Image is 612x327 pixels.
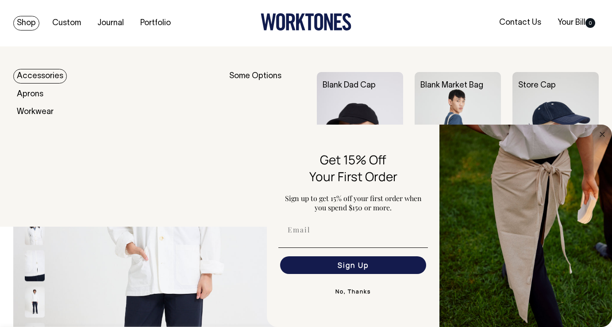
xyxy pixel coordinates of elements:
[518,82,556,89] a: Store Cap
[267,125,612,327] div: FLYOUT Form
[278,283,428,300] button: No, Thanks
[280,221,426,239] input: Email
[439,125,612,327] img: 5e34ad8f-4f05-4173-92a8-ea475ee49ac9.jpeg
[25,286,45,317] img: off-white
[13,16,39,30] a: Shop
[25,250,45,281] img: off-white
[496,15,545,30] a: Contact Us
[280,256,426,274] button: Sign Up
[49,16,85,30] a: Custom
[94,16,127,30] a: Journal
[597,129,608,140] button: Close dialog
[420,82,483,89] a: Blank Market Bag
[320,151,386,168] span: Get 15% Off
[554,15,599,30] a: Your Bill0
[137,16,174,30] a: Portfolio
[13,69,67,84] a: Accessories
[323,82,376,89] a: Blank Dad Cap
[13,87,47,102] a: Aprons
[585,18,595,28] span: 0
[13,105,57,119] a: Workwear
[229,72,305,201] div: Some Options
[309,168,397,185] span: Your First Order
[25,214,45,245] img: off-white
[285,194,422,212] span: Sign up to get 15% off your first order when you spend $150 or more.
